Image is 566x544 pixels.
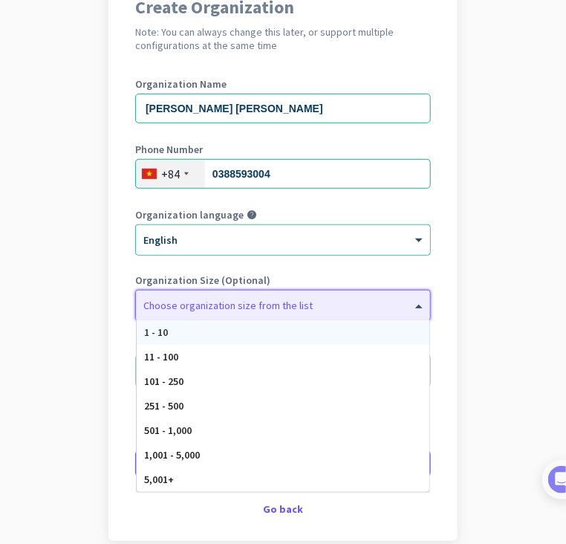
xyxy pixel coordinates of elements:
label: Phone Number [135,144,431,155]
label: Organization Time Zone [135,340,431,351]
span: 5,001+ [144,473,174,486]
span: 251 - 500 [144,399,183,412]
button: Create Organization [135,450,431,477]
div: +84 [161,166,180,181]
span: 11 - 100 [144,350,178,363]
label: Organization Name [135,79,431,89]
h2: Note: You can always change this later, or support multiple configurations at the same time [135,25,431,52]
input: What is the name of your organization? [135,94,431,123]
input: 210 1234 567 [135,159,431,189]
div: Go back [135,504,431,514]
i: help [247,210,257,220]
label: Organization Size (Optional) [135,275,431,285]
span: 1 - 10 [144,326,168,339]
div: Options List [137,320,429,492]
span: 101 - 250 [144,375,183,388]
span: 501 - 1,000 [144,424,192,437]
label: Organization language [135,210,244,220]
span: 1,001 - 5,000 [144,448,200,462]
